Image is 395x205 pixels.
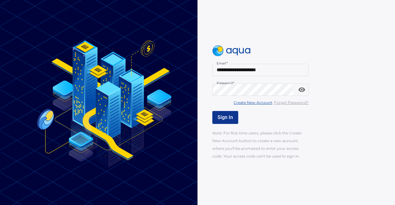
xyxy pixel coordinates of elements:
u: Forgot Password? [274,100,309,105]
button: Sign In [212,111,238,124]
button: toggle password visibility [296,84,308,96]
img: logo [212,45,251,56]
u: Create New Account [234,100,272,105]
label: Email [217,61,228,66]
span: Note: For first time users, please click the Create New Account button to create a new account, w... [212,131,301,158]
span: Sign In [218,114,233,120]
label: Password [217,81,234,85]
